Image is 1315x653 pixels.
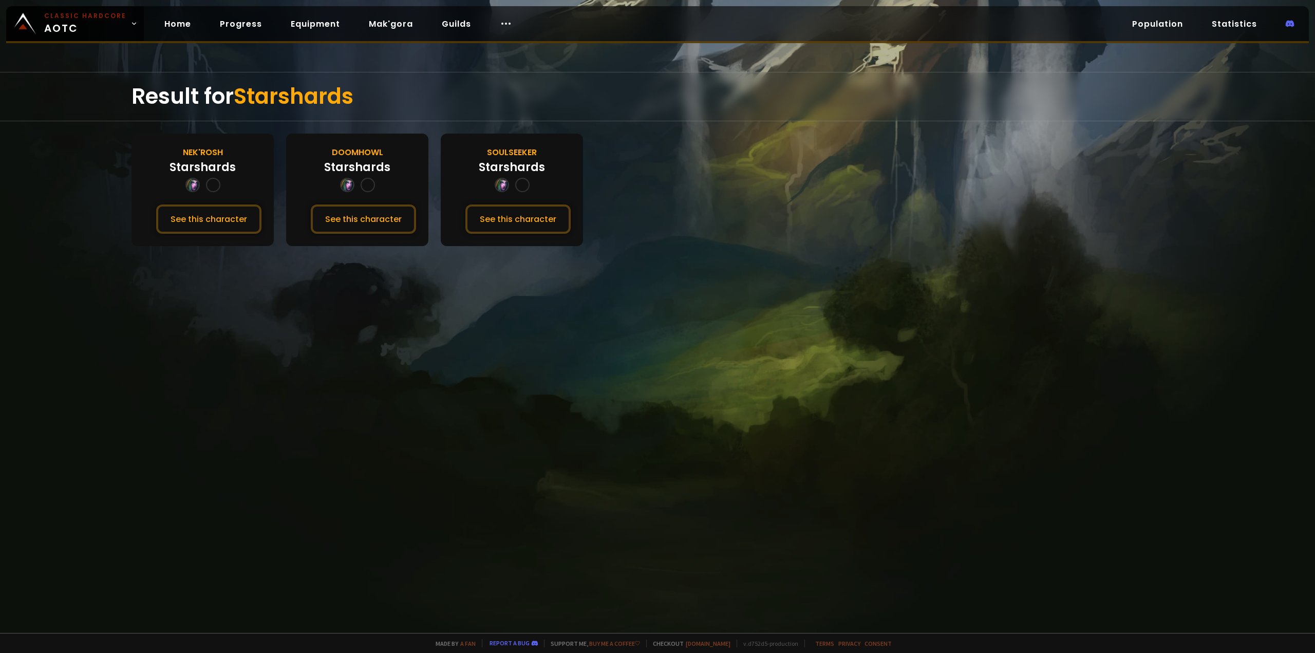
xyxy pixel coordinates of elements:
div: Result for [131,72,1183,121]
a: Equipment [283,13,348,34]
div: Nek'Rosh [183,146,223,159]
a: Consent [865,640,892,647]
span: v. d752d5 - production [737,640,798,647]
span: Support me, [544,640,640,647]
a: [DOMAIN_NAME] [686,640,730,647]
a: Statistics [1204,13,1265,34]
a: Classic HardcoreAOTC [6,6,144,41]
span: Checkout [646,640,730,647]
a: Buy me a coffee [589,640,640,647]
small: Classic Hardcore [44,11,126,21]
span: Starshards [234,81,353,111]
button: See this character [156,204,261,234]
a: Guilds [434,13,479,34]
button: See this character [311,204,416,234]
a: Mak'gora [361,13,421,34]
a: Privacy [838,640,860,647]
a: a fan [460,640,476,647]
div: Starshards [324,159,390,176]
a: Home [156,13,199,34]
a: Terms [815,640,834,647]
div: Doomhowl [332,146,383,159]
div: Starshards [479,159,545,176]
a: Population [1124,13,1191,34]
div: Starshards [170,159,236,176]
span: Made by [429,640,476,647]
button: See this character [465,204,571,234]
a: Progress [212,13,270,34]
div: Soulseeker [487,146,537,159]
span: AOTC [44,11,126,36]
a: Report a bug [490,639,530,647]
